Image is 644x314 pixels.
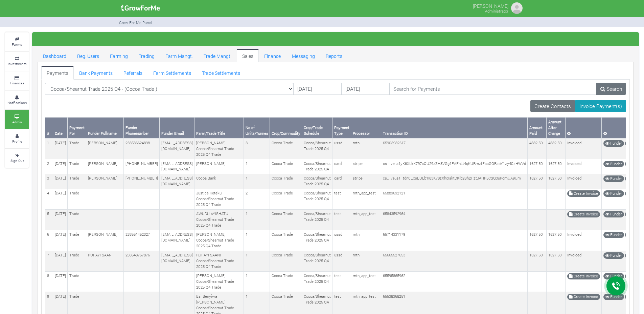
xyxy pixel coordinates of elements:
[625,175,644,182] a: Trade
[160,174,194,189] td: [EMAIL_ADDRESS][DOMAIN_NAME]
[302,159,332,174] td: Cocoa/Shearnut Trade 2025 Q4
[53,138,68,159] td: [DATE]
[302,138,332,159] td: Cocoa/Shearnut Trade 2025 Q4
[566,251,602,271] td: Invoiced
[625,190,644,197] a: Trade
[53,251,68,271] td: [DATE]
[293,83,342,95] input: DD/MM/YYYY
[68,118,86,138] th: Payment For
[8,61,26,66] small: Investments
[528,251,547,271] td: 1627.50
[603,273,624,279] a: Funder
[332,159,351,174] td: card
[528,118,547,138] th: Amount Paid
[566,138,602,159] td: Invoiced
[86,230,124,251] td: [PERSON_NAME]
[68,174,86,189] td: Trade
[45,271,53,292] td: 8
[547,230,566,251] td: 1627.50
[528,230,547,251] td: 1627.50
[270,251,302,271] td: Cocoa Trade
[194,251,244,271] td: RUFAYI SAANI Cocoa/Shearnut Trade 2025 Q4 Trade
[5,129,29,148] a: Profile
[351,118,381,138] th: Processor
[547,159,566,174] td: 1627.50
[270,209,302,230] td: Cocoa Trade
[74,66,118,79] a: Bank Payments
[5,71,29,90] a: Finances
[118,66,148,79] a: Referrals
[244,174,270,189] td: 1
[603,294,624,300] a: Funder
[124,159,160,174] td: [PHONE_NUMBER]
[124,118,160,138] th: Funder Phonenumber
[567,273,600,279] a: Create Invoice
[53,159,68,174] td: [DATE]
[547,174,566,189] td: 1627.50
[510,1,524,15] img: growforme image
[270,138,302,159] td: Cocoa Trade
[270,230,302,251] td: Cocoa Trade
[244,118,270,138] th: No of Units/Tonnes
[10,81,24,85] small: Finances
[148,66,197,79] a: Farm Settlements
[332,251,351,271] td: ussd
[45,174,53,189] td: 3
[381,189,528,209] td: 65889692121
[603,252,624,259] a: Funder
[270,174,302,189] td: Cocoa Trade
[302,174,332,189] td: Cocoa/Shearnut Trade 2025 Q4
[5,33,29,51] a: Farms
[351,174,381,189] td: stripe
[124,174,160,189] td: [PHONE_NUMBER]
[45,251,53,271] td: 7
[381,271,528,292] td: 65595865962
[528,138,547,159] td: 4882.50
[286,49,320,62] a: Messaging
[332,189,351,209] td: test
[53,271,68,292] td: [DATE]
[68,209,86,230] td: Trade
[45,138,53,159] td: 1
[7,100,27,105] small: Notifications
[625,211,644,217] a: Trade
[86,138,124,159] td: [PERSON_NAME]
[381,159,528,174] td: cs_live_a1yK6XLkK797cQU29zZH8VGg1FAFhLt4qKURmzfFaaGORzoY1zy40zHWVd
[160,49,198,62] a: Farm Mangt.
[351,271,381,292] td: mtn_app_test
[302,189,332,209] td: Cocoa/Shearnut Trade 2025 Q4
[603,161,624,167] a: Funder
[244,251,270,271] td: 1
[68,189,86,209] td: Trade
[124,138,160,159] td: 233536624898
[124,251,160,271] td: 233548757876
[259,49,286,62] a: Finance
[5,149,29,168] a: Sign Out
[302,251,332,271] td: Cocoa/Shearnut Trade 2025 Q4
[341,83,390,95] input: DD/MM/YYYY
[194,174,244,189] td: Cocoa Bank
[332,118,351,138] th: Payment Type
[302,271,332,292] td: Cocoa/Shearnut Trade 2025 Q4
[160,251,194,271] td: [EMAIL_ADDRESS][DOMAIN_NAME]
[119,20,152,25] small: Grow For Me Panel
[567,294,600,300] a: Create Invoice
[603,232,624,238] a: Funder
[381,251,528,271] td: 65665527653
[625,252,644,259] a: Trade
[68,251,86,271] td: Trade
[528,159,547,174] td: 1627.50
[194,118,244,138] th: Farm/Trade Title
[596,83,626,95] a: Search
[5,52,29,70] a: Investments
[302,230,332,251] td: Cocoa/Shearnut Trade 2025 Q4
[160,230,194,251] td: [EMAIL_ADDRESS][DOMAIN_NAME]
[302,118,332,138] th: Crop/Trade Schedule
[270,271,302,292] td: Cocoa Trade
[332,271,351,292] td: test
[45,230,53,251] td: 6
[625,140,644,147] a: Trade
[237,49,259,62] a: Sales
[86,174,124,189] td: [PERSON_NAME]
[45,118,53,138] th: #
